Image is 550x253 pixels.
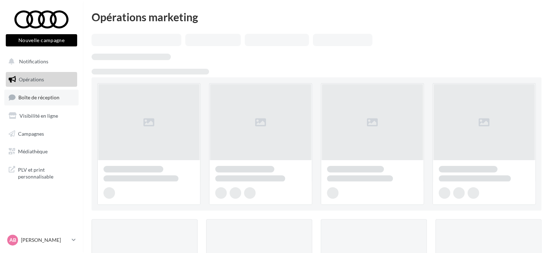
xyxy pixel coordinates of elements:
a: AB [PERSON_NAME] [6,233,77,247]
a: Visibilité en ligne [4,108,79,123]
span: Opérations [19,76,44,82]
button: Nouvelle campagne [6,34,77,46]
span: Campagnes [18,130,44,136]
span: PLV et print personnalisable [18,165,74,180]
p: [PERSON_NAME] [21,236,69,244]
span: Notifications [19,58,48,64]
span: Visibilité en ligne [19,113,58,119]
a: Opérations [4,72,79,87]
span: AB [9,236,16,244]
a: PLV et print personnalisable [4,162,79,183]
a: Campagnes [4,126,79,141]
a: Médiathèque [4,144,79,159]
span: Médiathèque [18,148,48,154]
button: Notifications [4,54,76,69]
span: Boîte de réception [18,94,59,100]
a: Boîte de réception [4,90,79,105]
div: Opérations marketing [92,12,541,22]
